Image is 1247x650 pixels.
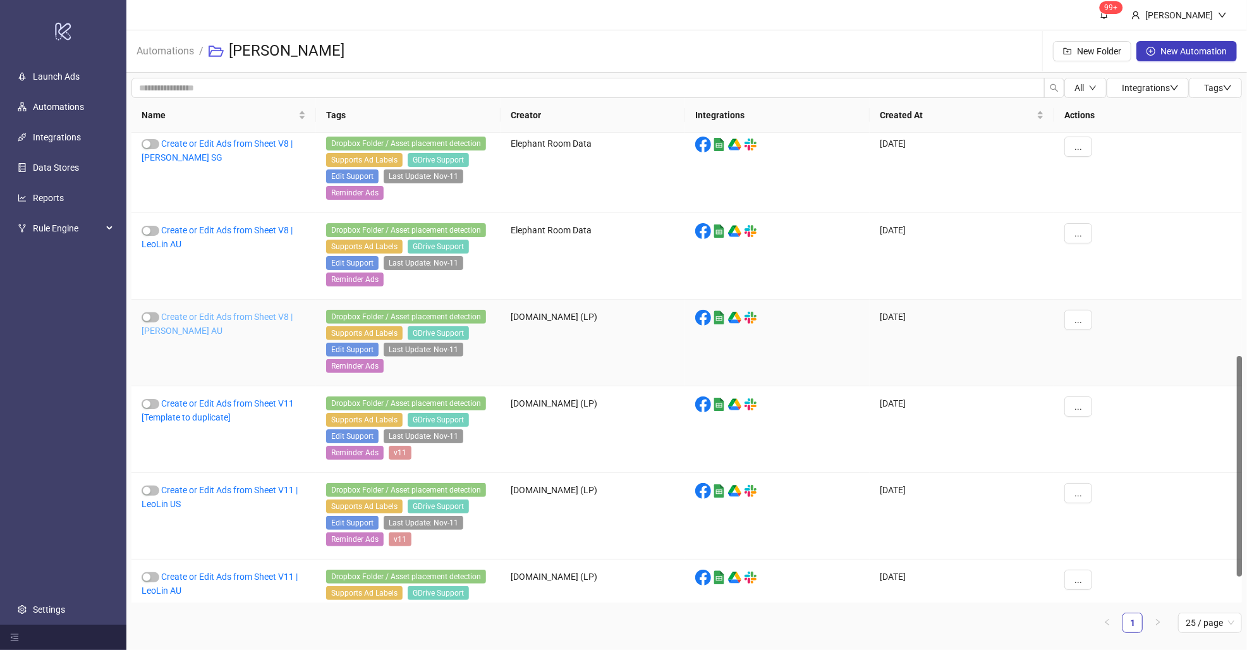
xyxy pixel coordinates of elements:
[1074,402,1082,412] span: ...
[142,138,293,162] a: Create or Edit Ads from Sheet V8 | [PERSON_NAME] SG
[1050,83,1059,92] span: search
[326,223,486,237] span: Dropbox Folder / Asset placement detection
[501,300,685,386] div: [DOMAIN_NAME] (LP)
[1148,613,1168,633] li: Next Page
[326,186,384,200] span: Reminder Ads
[326,446,384,460] span: Reminder Ads
[33,216,102,241] span: Rule Engine
[142,572,298,596] a: Create or Edit Ads from Sheet V11 | LeoLin AU
[326,532,384,546] span: Reminder Ads
[408,500,469,513] span: GDrive Support
[1104,618,1111,626] span: left
[142,312,293,336] a: Create or Edit Ads from Sheet V8 | [PERSON_NAME] AU
[408,586,469,600] span: GDrive Support
[1218,11,1227,20] span: down
[408,413,469,427] span: GDrive Support
[1074,142,1082,152] span: ...
[870,126,1054,213] div: [DATE]
[1186,613,1234,632] span: 25 / page
[384,429,463,443] span: Last Update: Nov-11
[1074,83,1084,93] span: All
[326,343,379,357] span: Edit Support
[1064,483,1092,503] button: ...
[33,193,64,203] a: Reports
[501,98,685,133] th: Creator
[326,256,379,270] span: Edit Support
[1064,223,1092,243] button: ...
[1178,613,1242,633] div: Page Size
[1140,8,1218,22] div: [PERSON_NAME]
[1053,41,1131,61] button: New Folder
[870,213,1054,300] div: [DATE]
[880,108,1034,122] span: Created At
[326,413,403,427] span: Supports Ad Labels
[1154,618,1162,626] span: right
[229,41,344,61] h3: [PERSON_NAME]
[199,31,204,71] li: /
[1064,310,1092,330] button: ...
[142,485,298,509] a: Create or Edit Ads from Sheet V11 | LeoLin US
[389,532,411,546] span: v11
[384,343,463,357] span: Last Update: Nov-11
[1074,228,1082,238] span: ...
[1064,78,1107,98] button: Alldown
[326,586,403,600] span: Supports Ad Labels
[326,169,379,183] span: Edit Support
[142,225,293,249] a: Create or Edit Ads from Sheet V8 | LeoLin AU
[10,633,19,642] span: menu-fold
[1063,47,1072,56] span: folder-add
[33,71,80,82] a: Launch Ads
[501,213,685,300] div: Elephant Room Data
[326,153,403,167] span: Supports Ad Labels
[389,446,411,460] span: v11
[1074,575,1082,585] span: ...
[326,310,486,324] span: Dropbox Folder / Asset placement detection
[1148,613,1168,633] button: right
[326,359,384,373] span: Reminder Ads
[1077,46,1121,56] span: New Folder
[1147,47,1155,56] span: plus-circle
[326,240,403,254] span: Supports Ad Labels
[134,43,197,57] a: Automations
[1131,11,1140,20] span: user
[316,98,501,133] th: Tags
[326,516,379,530] span: Edit Support
[1122,83,1179,93] span: Integrations
[1204,83,1232,93] span: Tags
[326,483,486,497] span: Dropbox Folder / Asset placement detection
[33,102,84,112] a: Automations
[33,604,65,615] a: Settings
[1064,396,1092,417] button: ...
[326,500,403,513] span: Supports Ad Labels
[501,386,685,473] div: [DOMAIN_NAME] (LP)
[1054,98,1242,133] th: Actions
[1170,83,1179,92] span: down
[209,44,224,59] span: folder-open
[33,132,81,142] a: Integrations
[1100,10,1109,19] span: bell
[142,108,296,122] span: Name
[1074,315,1082,325] span: ...
[326,137,486,150] span: Dropbox Folder / Asset placement detection
[685,98,870,133] th: Integrations
[1100,1,1123,14] sup: 1521
[501,560,685,646] div: [DOMAIN_NAME] (LP)
[142,398,294,422] a: Create or Edit Ads from Sheet V11 [Template to duplicate]
[384,169,463,183] span: Last Update: Nov-11
[326,570,486,584] span: Dropbox Folder / Asset placement detection
[326,273,384,286] span: Reminder Ads
[326,429,379,443] span: Edit Support
[1097,613,1117,633] button: left
[1160,46,1227,56] span: New Automation
[1074,488,1082,498] span: ...
[326,326,403,340] span: Supports Ad Labels
[1189,78,1242,98] button: Tagsdown
[1064,137,1092,157] button: ...
[1123,613,1142,632] a: 1
[501,126,685,213] div: Elephant Room Data
[1064,570,1092,590] button: ...
[870,98,1054,133] th: Created At
[384,516,463,530] span: Last Update: Nov-11
[501,473,685,560] div: [DOMAIN_NAME] (LP)
[33,162,79,173] a: Data Stores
